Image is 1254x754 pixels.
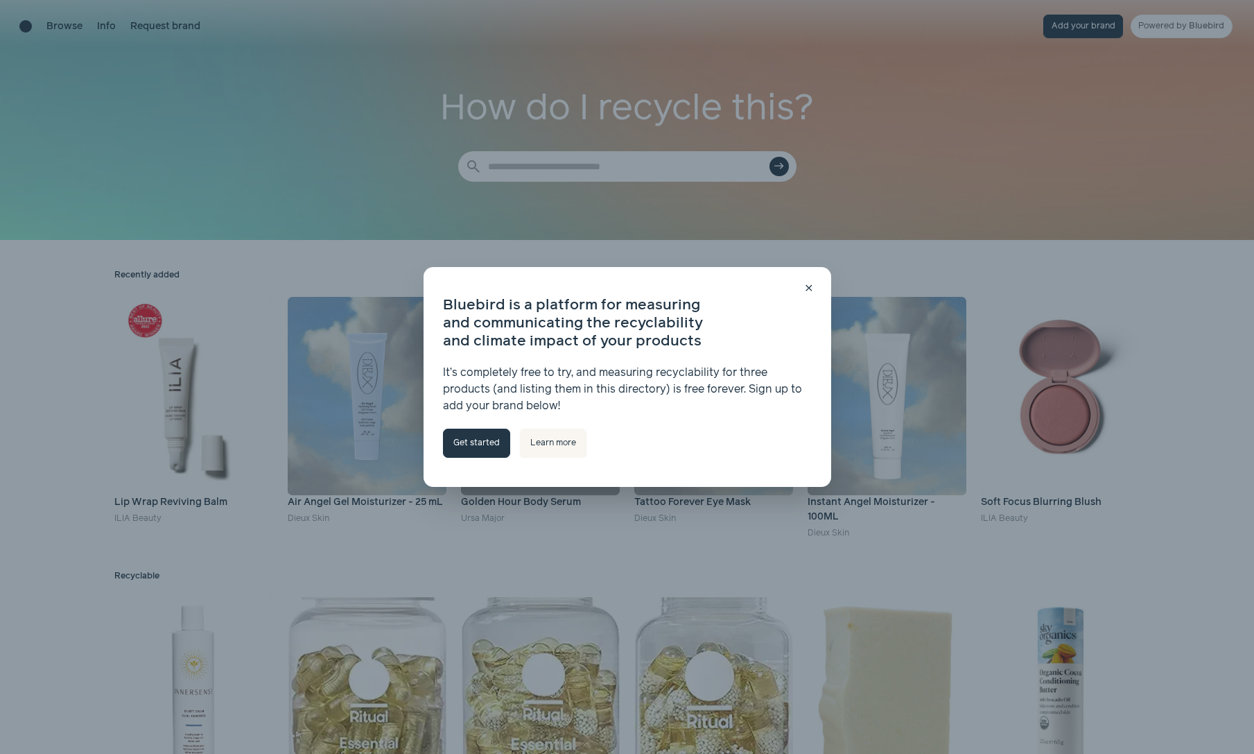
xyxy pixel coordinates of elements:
p: It’s completely free to try, and measuring recyclability for three products (and listing them in ... [443,365,812,414]
a: Learn more [520,429,586,458]
a: Get started [443,429,510,458]
span: close [803,283,815,294]
h3: Bluebird is a platform for measuring and communicating the recyclability and climate impact of yo... [443,296,812,351]
button: close [799,279,819,298]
